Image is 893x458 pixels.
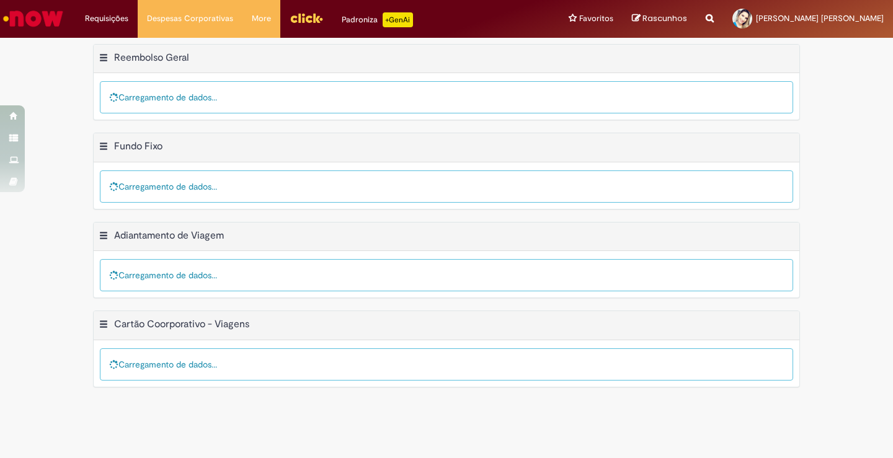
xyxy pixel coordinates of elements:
[99,229,109,245] button: Adiantamento de Viagem Menu de contexto
[114,51,189,64] h2: Reembolso Geral
[632,13,687,25] a: Rascunhos
[100,170,793,203] div: Carregamento de dados...
[114,140,162,152] h2: Fundo Fixo
[100,259,793,291] div: Carregamento de dados...
[756,13,884,24] span: [PERSON_NAME] [PERSON_NAME]
[252,12,271,25] span: More
[114,229,224,242] h2: Adiantamento de Viagem
[290,9,323,27] img: click_logo_yellow_360x200.png
[100,81,793,113] div: Carregamento de dados...
[342,12,413,27] div: Padroniza
[99,140,109,156] button: Fundo Fixo Menu de contexto
[114,319,249,331] h2: Cartão Coorporativo - Viagens
[1,6,65,31] img: ServiceNow
[383,12,413,27] p: +GenAi
[642,12,687,24] span: Rascunhos
[100,348,793,381] div: Carregamento de dados...
[147,12,233,25] span: Despesas Corporativas
[99,318,109,334] button: Cartão Coorporativo - Viagens Menu de contexto
[85,12,128,25] span: Requisições
[99,51,109,68] button: Reembolso Geral Menu de contexto
[579,12,613,25] span: Favoritos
